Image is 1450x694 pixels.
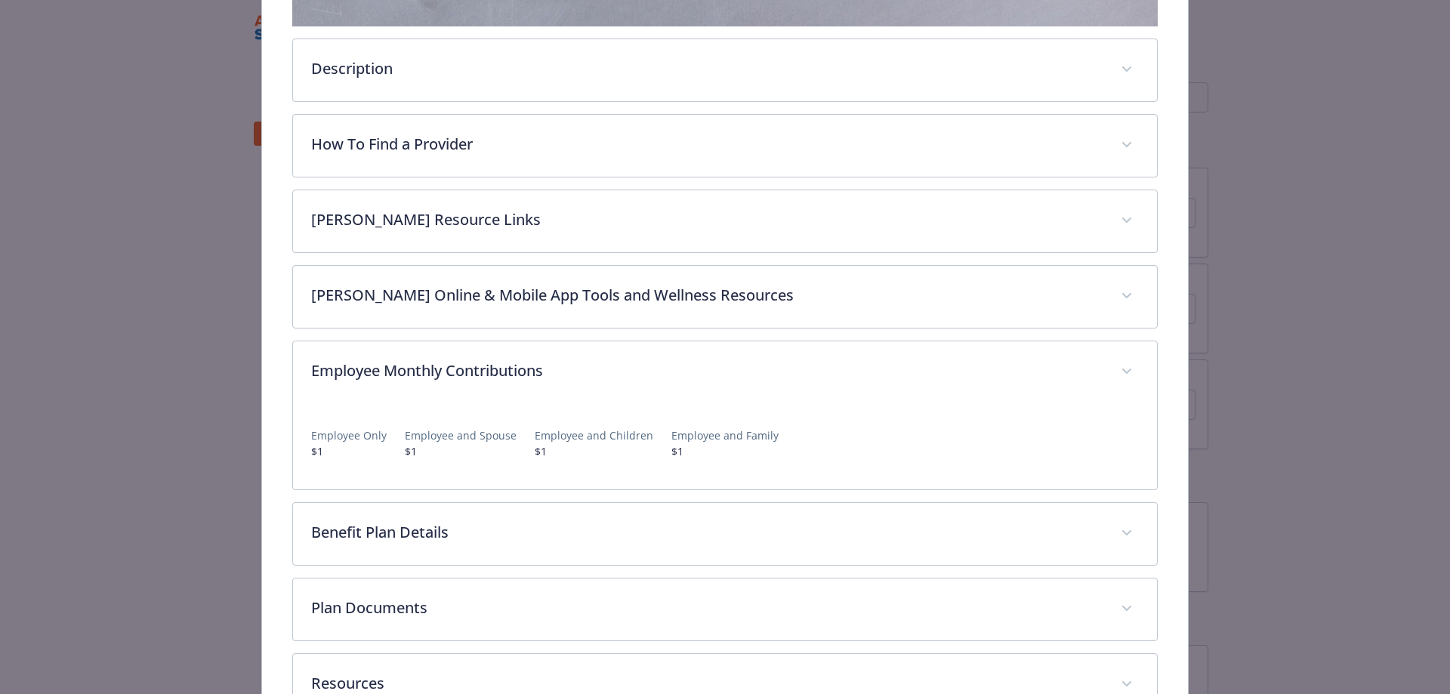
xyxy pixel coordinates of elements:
[293,341,1158,403] div: Employee Monthly Contributions
[293,503,1158,565] div: Benefit Plan Details
[311,521,1103,544] p: Benefit Plan Details
[293,190,1158,252] div: [PERSON_NAME] Resource Links
[293,115,1158,177] div: How To Find a Provider
[311,133,1103,156] p: How To Find a Provider
[671,427,779,443] p: Employee and Family
[293,39,1158,101] div: Description
[535,427,653,443] p: Employee and Children
[293,266,1158,328] div: [PERSON_NAME] Online & Mobile App Tools and Wellness Resources
[293,403,1158,489] div: Employee Monthly Contributions
[311,427,387,443] p: Employee Only
[535,443,653,459] p: $1
[311,597,1103,619] p: Plan Documents
[311,359,1103,382] p: Employee Monthly Contributions
[293,578,1158,640] div: Plan Documents
[405,443,517,459] p: $1
[671,443,779,459] p: $1
[311,208,1103,231] p: [PERSON_NAME] Resource Links
[311,443,387,459] p: $1
[405,427,517,443] p: Employee and Spouse
[311,284,1103,307] p: [PERSON_NAME] Online & Mobile App Tools and Wellness Resources
[311,57,1103,80] p: Description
